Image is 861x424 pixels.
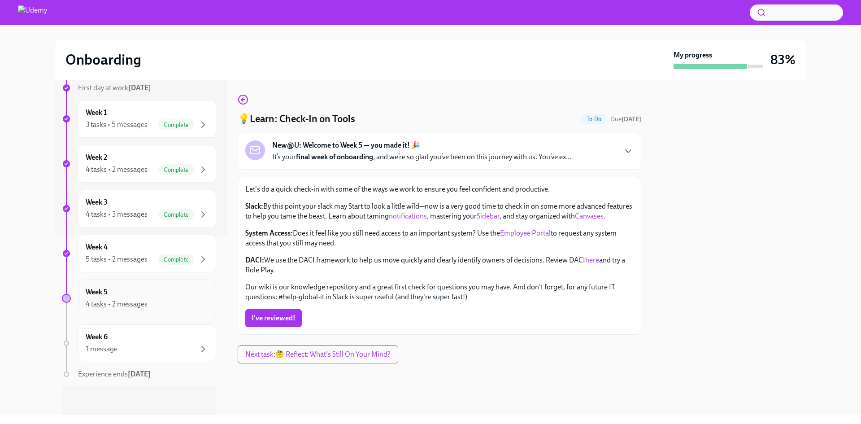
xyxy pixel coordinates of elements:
p: Let's do a quick check-in with some of the ways we work to ensure you feel confident and productive. [245,184,634,194]
button: Next task:🤔 Reflect: What's Still On Your Mind? [238,345,398,363]
p: It’s your , and we’re so glad you’ve been on this journey with us. You’ve ex... [272,152,571,162]
span: Complete [158,122,194,128]
h6: Week 4 [86,242,108,252]
span: October 11th, 2025 13:00 [610,115,641,123]
a: Week 54 tasks • 2 messages [62,280,216,317]
h6: Week 3 [86,197,108,207]
h6: Week 2 [86,153,107,162]
h3: 83% [770,52,796,68]
p: Does it feel like you still need access to an important system? Use the to request any system acc... [245,228,634,248]
a: Sidebar [477,212,500,220]
a: here [585,256,599,264]
img: Udemy [18,5,47,20]
span: To Do [581,116,607,122]
h6: Week 5 [86,287,108,297]
span: Due [610,115,641,123]
div: 4 tasks • 3 messages [86,210,148,219]
h2: Onboarding [65,51,141,69]
a: Employee Portal [500,229,551,237]
a: Week 45 tasks • 2 messagesComplete [62,235,216,272]
span: Complete [158,166,194,173]
strong: final week of onboarding [296,153,373,161]
a: notifications [389,212,427,220]
span: First day at work [78,83,151,92]
div: 4 tasks • 2 messages [86,165,148,175]
div: 4 tasks • 2 messages [86,299,148,309]
h6: Week 6 [86,332,108,342]
strong: New@U: Welcome to Week 5 — you made it! 🎉 [272,140,420,150]
strong: DACI: [245,256,264,264]
a: First day at work[DATE] [62,83,216,93]
strong: System Access: [245,229,293,237]
span: Experience ends [78,370,151,378]
strong: Slack: [245,202,263,210]
strong: [DATE] [128,83,151,92]
p: By this point your slack may Start to look a little wild—now is a very good time to check in on s... [245,201,634,221]
h4: 💡Learn: Check-In on Tools [238,112,355,126]
h6: Week 1 [86,108,107,118]
strong: [DATE] [622,115,641,123]
strong: [DATE] [128,370,151,378]
a: Canvases [575,212,604,220]
p: We use the DACI framework to help us move quickly and clearly identify owners of decisions. Revie... [245,255,634,275]
div: 5 tasks • 2 messages [86,254,148,264]
a: Week 13 tasks • 5 messagesComplete [62,100,216,138]
span: Complete [158,256,194,263]
button: I've reviewed! [245,309,302,327]
a: Week 24 tasks • 2 messagesComplete [62,145,216,183]
span: Complete [158,211,194,218]
div: 3 tasks • 5 messages [86,120,148,130]
div: 1 message [86,344,117,354]
a: Week 34 tasks • 3 messagesComplete [62,190,216,227]
p: Our wiki is our knowledge repository and a great first check for questions you may have. And don'... [245,282,634,302]
span: I've reviewed! [252,314,296,323]
a: Week 61 message [62,324,216,362]
span: Next task : 🤔 Reflect: What's Still On Your Mind? [245,350,391,359]
strong: My progress [674,50,712,60]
